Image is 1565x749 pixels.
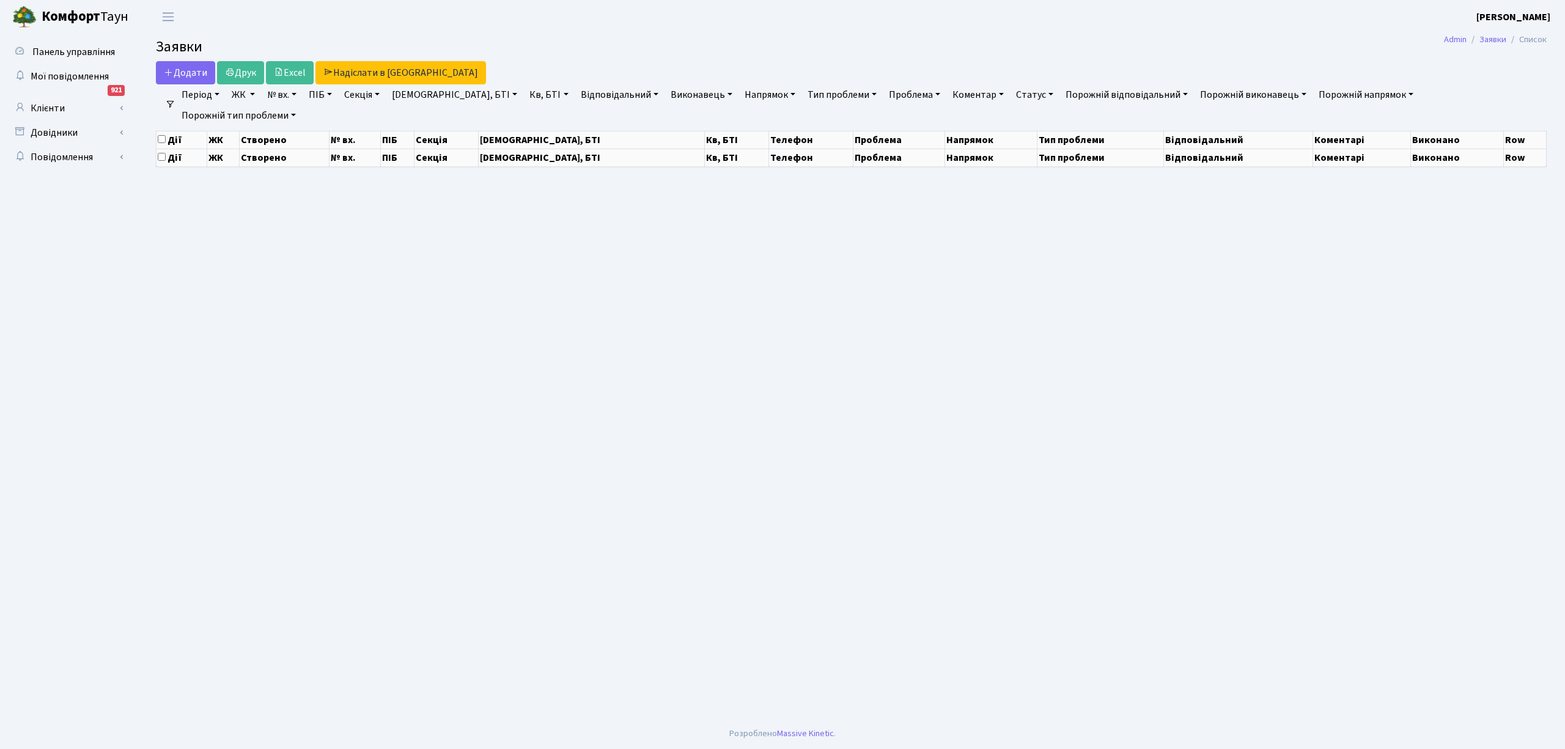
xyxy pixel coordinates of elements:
a: Друк [217,61,264,84]
th: Проблема [853,131,945,149]
th: Row [1504,131,1547,149]
a: Статус [1011,84,1058,105]
div: Розроблено . [729,727,836,740]
th: Кв, БТІ [705,131,769,149]
a: [PERSON_NAME] [1476,10,1550,24]
th: № вх. [329,131,380,149]
th: ЖК [207,131,239,149]
th: Дії [156,131,207,149]
th: Відповідальний [1164,131,1313,149]
a: Заявки [1479,33,1506,46]
a: Кв, БТІ [525,84,573,105]
img: logo.png [12,5,37,29]
a: Надіслати в [GEOGRAPHIC_DATA] [315,61,486,84]
a: Порожній відповідальний [1061,84,1193,105]
a: Відповідальний [576,84,663,105]
a: Коментар [948,84,1009,105]
th: Секція [414,131,479,149]
span: Додати [164,66,207,79]
a: Порожній напрямок [1314,84,1418,105]
a: Admin [1444,33,1467,46]
a: Порожній тип проблеми [177,105,301,126]
th: Тип проблеми [1037,131,1163,149]
span: Мої повідомлення [31,70,109,83]
th: Тип проблеми [1037,149,1163,166]
a: Порожній виконавець [1195,84,1311,105]
a: Додати [156,61,215,84]
th: Створено [239,131,329,149]
a: ПІБ [304,84,337,105]
nav: breadcrumb [1426,27,1565,53]
li: Список [1506,33,1547,46]
a: Проблема [884,84,945,105]
th: Проблема [853,149,945,166]
th: ПІБ [381,131,414,149]
a: Повідомлення [6,145,128,169]
span: Таун [42,7,128,28]
th: Коментарі [1313,149,1411,166]
th: Дії [156,149,207,166]
th: Кв, БТІ [705,149,769,166]
a: № вх. [262,84,301,105]
th: Коментарі [1313,131,1411,149]
a: [DEMOGRAPHIC_DATA], БТІ [387,84,522,105]
th: Row [1504,149,1547,166]
a: Напрямок [740,84,800,105]
th: Телефон [769,149,853,166]
a: Клієнти [6,96,128,120]
th: Виконано [1410,131,1503,149]
th: [DEMOGRAPHIC_DATA], БТІ [478,131,705,149]
a: ЖК [227,84,260,105]
a: Виконавець [666,84,737,105]
th: Напрямок [945,131,1037,149]
th: № вх. [329,149,380,166]
th: Створено [239,149,329,166]
b: Комфорт [42,7,100,26]
th: Телефон [769,131,853,149]
a: Excel [266,61,314,84]
a: Мої повідомлення921 [6,64,128,89]
a: Тип проблеми [803,84,882,105]
th: Секція [414,149,479,166]
a: Massive Kinetic [777,727,834,740]
span: Заявки [156,36,202,57]
span: Панель управління [32,45,115,59]
th: Виконано [1410,149,1503,166]
button: Переключити навігацію [153,7,183,27]
th: ЖК [207,149,239,166]
a: Період [177,84,224,105]
th: Відповідальний [1164,149,1313,166]
th: [DEMOGRAPHIC_DATA], БТІ [478,149,705,166]
a: Панель управління [6,40,128,64]
th: Напрямок [945,149,1037,166]
div: 921 [108,85,125,96]
a: Секція [339,84,385,105]
th: ПІБ [381,149,414,166]
a: Довідники [6,120,128,145]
